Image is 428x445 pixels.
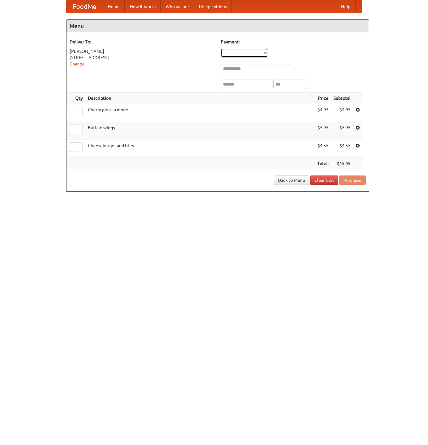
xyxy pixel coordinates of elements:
[66,0,103,13] a: FoodMe
[310,175,338,185] a: Clear Cart
[70,48,214,54] div: [PERSON_NAME]
[315,92,331,104] th: Price
[315,104,331,122] td: $4.95
[315,140,331,158] td: $4.55
[103,0,125,13] a: Home
[85,140,315,158] td: Cheeseburger and fries
[161,0,194,13] a: Who we are
[85,104,315,122] td: Cherry pie a la mode
[194,0,232,13] a: Recipe videos
[66,20,369,32] h4: Menu
[315,158,331,170] th: Total:
[70,61,85,66] a: Change
[125,0,161,13] a: How it works
[85,92,315,104] th: Description
[221,39,366,45] h5: Payment:
[315,122,331,140] td: $5.95
[274,175,309,185] a: Back to Menu
[331,104,353,122] td: $4.95
[85,122,315,140] td: Buffalo wings
[70,54,214,61] div: [STREET_ADDRESS]
[336,0,356,13] a: Help
[331,140,353,158] td: $4.55
[331,122,353,140] td: $5.95
[339,175,366,185] button: Purchase
[66,92,85,104] th: Qty
[70,39,214,45] h5: Deliver To:
[331,158,353,170] th: $15.45
[331,92,353,104] th: Subtotal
